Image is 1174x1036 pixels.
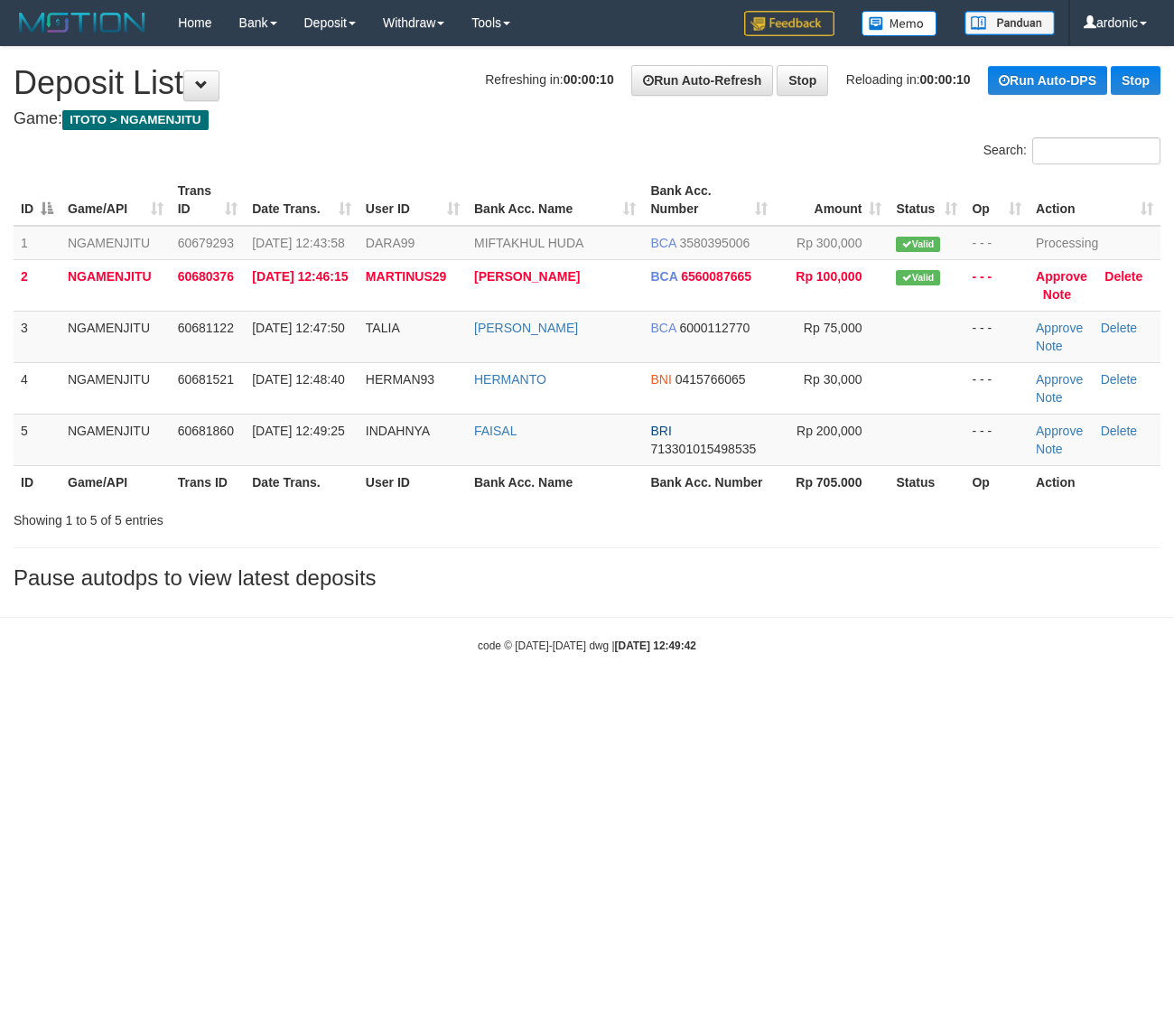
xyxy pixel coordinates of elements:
[252,321,344,335] span: [DATE] 12:47:50
[171,465,246,499] th: Trans ID
[252,269,348,284] span: [DATE] 12:46:15
[14,110,1160,128] h4: Game:
[889,174,964,226] th: Status: activate to sort column ascending
[650,269,677,284] span: BCA
[964,259,1029,311] td: - - -
[359,465,467,499] th: User ID
[62,110,209,130] span: ITOTO > NGAMENJITU
[1032,137,1160,164] input: Search:
[467,174,643,226] th: Bank Acc. Name: activate to sort column ascending
[804,321,862,335] span: Rp 75,000
[171,174,246,226] th: Trans ID: activate to sort column ascending
[615,639,696,652] strong: [DATE] 12:49:42
[178,269,234,284] span: 60680376
[797,236,862,250] span: Rp 300,000
[245,465,359,499] th: Date Trans.
[964,226,1029,260] td: - - -
[14,65,1160,101] h1: Deposit List
[1036,390,1063,405] a: Note
[1029,174,1160,226] th: Action: activate to sort column ascending
[650,372,671,387] span: BNI
[650,321,676,335] span: BCA
[896,270,939,285] span: Valid transaction
[61,414,171,465] td: NGAMENJITU
[178,372,234,387] span: 60681521
[485,72,613,87] span: Refreshing in:
[564,72,614,87] strong: 00:00:10
[61,259,171,311] td: NGAMENJITU
[474,372,546,387] a: HERMANTO
[777,65,828,96] a: Stop
[14,566,1160,590] h3: Pause autodps to view latest deposits
[964,414,1029,465] td: - - -
[474,269,580,284] a: [PERSON_NAME]
[797,424,862,438] span: Rp 200,000
[14,465,61,499] th: ID
[1036,269,1087,284] a: Approve
[650,442,756,456] span: Copy 713301015498535 to clipboard
[988,66,1107,95] a: Run Auto-DPS
[474,236,583,250] a: MIFTAKHUL HUDA
[61,311,171,362] td: NGAMENJITU
[846,72,971,87] span: Reloading in:
[1029,465,1160,499] th: Action
[964,465,1029,499] th: Op
[744,11,834,36] img: Feedback.jpg
[650,236,676,250] span: BCA
[983,137,1160,164] label: Search:
[1029,226,1160,260] td: Processing
[178,424,234,438] span: 60681860
[964,362,1029,414] td: - - -
[889,465,964,499] th: Status
[366,372,434,387] span: HERMAN93
[14,259,61,311] td: 2
[796,269,862,284] span: Rp 100,000
[1036,372,1083,387] a: Approve
[1104,269,1142,284] a: Delete
[676,372,746,387] span: Copy 0415766065 to clipboard
[1036,442,1063,456] a: Note
[775,465,889,499] th: Rp 705.000
[366,269,446,284] span: MARTINUS29
[366,321,400,335] span: TALIA
[1036,339,1063,353] a: Note
[61,226,171,260] td: NGAMENJITU
[252,372,344,387] span: [DATE] 12:48:40
[804,372,862,387] span: Rp 30,000
[862,11,937,36] img: Button%20Memo.svg
[681,269,751,284] span: Copy 6560087665 to clipboard
[964,174,1029,226] th: Op: activate to sort column ascending
[643,174,775,226] th: Bank Acc. Number: activate to sort column ascending
[1101,321,1137,335] a: Delete
[643,465,775,499] th: Bank Acc. Number
[1101,372,1137,387] a: Delete
[964,11,1055,35] img: panduan.png
[61,465,171,499] th: Game/API
[631,65,773,96] a: Run Auto-Refresh
[14,226,61,260] td: 1
[1036,321,1083,335] a: Approve
[679,321,750,335] span: Copy 6000112770 to clipboard
[775,174,889,226] th: Amount: activate to sort column ascending
[14,311,61,362] td: 3
[964,311,1029,362] td: - - -
[14,362,61,414] td: 4
[178,236,234,250] span: 60679293
[366,424,430,438] span: INDAHNYA
[1036,424,1083,438] a: Approve
[1101,424,1137,438] a: Delete
[650,424,671,438] span: BRI
[920,72,971,87] strong: 00:00:10
[1111,66,1160,95] a: Stop
[366,236,415,250] span: DARA99
[14,504,476,529] div: Showing 1 to 5 of 5 entries
[252,424,344,438] span: [DATE] 12:49:25
[14,174,61,226] th: ID: activate to sort column descending
[478,639,696,652] small: code © [DATE]-[DATE] dwg |
[61,362,171,414] td: NGAMENJITU
[245,174,359,226] th: Date Trans.: activate to sort column ascending
[896,237,939,252] span: Valid transaction
[359,174,467,226] th: User ID: activate to sort column ascending
[679,236,750,250] span: Copy 3580395006 to clipboard
[14,9,151,36] img: MOTION_logo.png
